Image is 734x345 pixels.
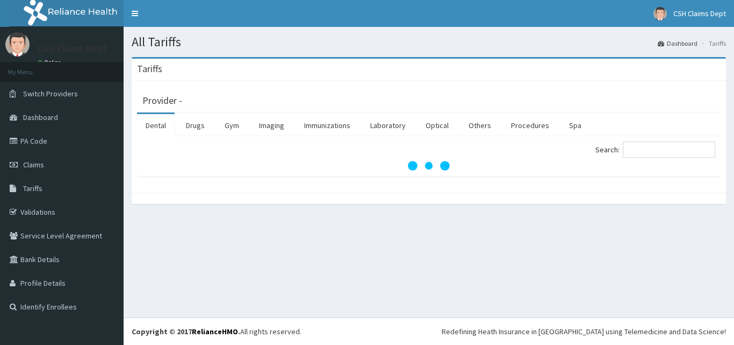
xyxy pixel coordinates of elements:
[38,59,63,66] a: Online
[460,114,500,137] a: Others
[142,96,182,105] h3: Provider -
[699,39,726,48] li: Tariffs
[23,160,44,170] span: Claims
[124,318,734,345] footer: All rights reserved.
[132,35,726,49] h1: All Tariffs
[250,114,293,137] a: Imaging
[296,114,359,137] a: Immunizations
[192,327,238,336] a: RelianceHMO
[442,326,726,337] div: Redefining Heath Insurance in [GEOGRAPHIC_DATA] using Telemedicine and Data Science!
[23,184,42,193] span: Tariffs
[560,114,590,137] a: Spa
[216,114,248,137] a: Gym
[362,114,414,137] a: Laboratory
[407,144,450,187] svg: audio-loading
[132,327,240,336] strong: Copyright © 2017 .
[137,114,175,137] a: Dental
[177,114,213,137] a: Drugs
[673,9,726,18] span: CSH Claims Dept
[658,39,697,48] a: Dashboard
[502,114,558,137] a: Procedures
[23,112,58,122] span: Dashboard
[623,142,715,158] input: Search:
[417,114,457,137] a: Optical
[23,89,78,98] span: Switch Providers
[5,32,30,57] img: User Image
[595,142,715,158] label: Search:
[653,7,667,20] img: User Image
[38,44,107,53] p: CSH Claims Dept
[137,64,162,74] h3: Tariffs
